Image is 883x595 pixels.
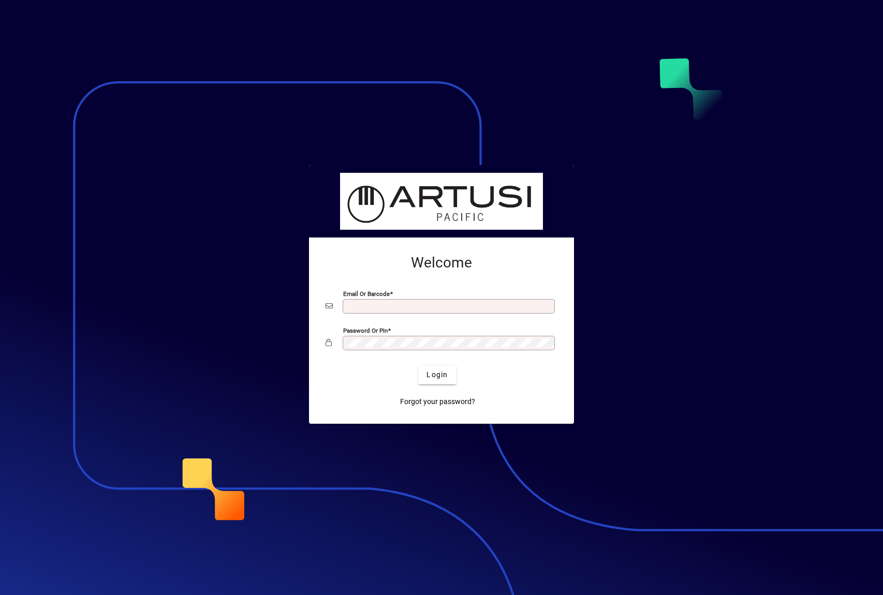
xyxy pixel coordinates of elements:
[426,369,448,380] span: Login
[343,326,388,334] mat-label: Password or Pin
[343,290,390,297] mat-label: Email or Barcode
[418,366,456,384] button: Login
[400,396,475,407] span: Forgot your password?
[396,393,479,411] a: Forgot your password?
[326,254,557,272] h2: Welcome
